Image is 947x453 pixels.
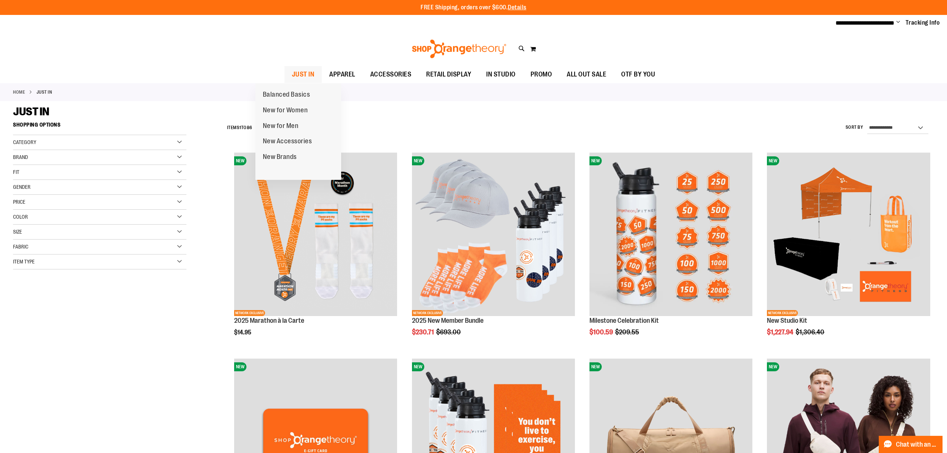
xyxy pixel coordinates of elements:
[767,328,795,336] span: $1,227.94
[411,40,507,58] img: Shop Orangetheory
[234,329,252,336] span: $14.95
[234,156,246,165] span: NEW
[846,124,863,131] label: Sort By
[586,149,756,354] div: product
[767,317,807,324] a: New Studio Kit
[13,229,22,235] span: Size
[589,317,659,324] a: Milestone Celebration Kit
[621,66,655,83] span: OTF BY YOU
[13,105,49,118] span: JUST IN
[412,317,484,324] a: 2025 New Member Bundle
[234,153,397,317] a: 2025 Marathon à la CarteNEWNETWORK EXCLUSIVE
[263,153,297,162] span: New Brands
[13,244,28,250] span: Fabric
[13,118,186,135] strong: Shopping Options
[263,122,299,131] span: New for Men
[589,153,752,316] img: Milestone Celebration Kit
[292,66,315,83] span: JUST IN
[234,310,265,316] span: NETWORK EXCLUSIVE
[531,66,552,83] span: PROMO
[421,3,526,12] p: FREE Shipping, orders over $600.
[486,66,516,83] span: IN STUDIO
[589,328,614,336] span: $100.59
[234,362,246,371] span: NEW
[767,310,798,316] span: NETWORK EXCLUSIVE
[767,153,930,317] a: New Studio KitNEWNETWORK EXCLUSIVE
[412,156,424,165] span: NEW
[37,89,52,96] strong: JUST IN
[589,156,602,165] span: NEW
[412,328,435,336] span: $230.71
[763,149,934,354] div: product
[263,137,312,147] span: New Accessories
[436,328,462,336] span: $693.00
[896,441,938,448] span: Chat with an Expert
[13,199,25,205] span: Price
[767,153,930,316] img: New Studio Kit
[234,153,397,316] img: 2025 Marathon à la Carte
[412,153,575,316] img: 2025 New Member Bundle
[370,66,412,83] span: ACCESSORIES
[234,317,304,324] a: 2025 Marathon à la Carte
[13,154,28,160] span: Brand
[589,362,602,371] span: NEW
[796,328,825,336] span: $1,306.40
[13,169,19,175] span: Fit
[13,89,25,96] a: Home
[767,156,779,165] span: NEW
[230,149,401,354] div: product
[239,125,241,130] span: 1
[412,362,424,371] span: NEW
[879,436,943,453] button: Chat with an Expert
[426,66,471,83] span: RETAIL DISPLAY
[227,122,252,134] h2: Items to
[13,184,31,190] span: Gender
[508,4,526,11] a: Details
[896,19,900,26] button: Account menu
[13,214,28,220] span: Color
[412,153,575,317] a: 2025 New Member BundleNEWNETWORK EXCLUSIVE
[329,66,355,83] span: APPAREL
[567,66,606,83] span: ALL OUT SALE
[767,362,779,371] span: NEW
[13,259,35,265] span: Item Type
[263,91,310,100] span: Balanced Basics
[589,153,752,317] a: Milestone Celebration KitNEW
[247,125,252,130] span: 86
[412,310,443,316] span: NETWORK EXCLUSIVE
[263,106,308,116] span: New for Women
[906,19,940,27] a: Tracking Info
[615,328,640,336] span: $209.55
[408,149,579,354] div: product
[13,139,36,145] span: Category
